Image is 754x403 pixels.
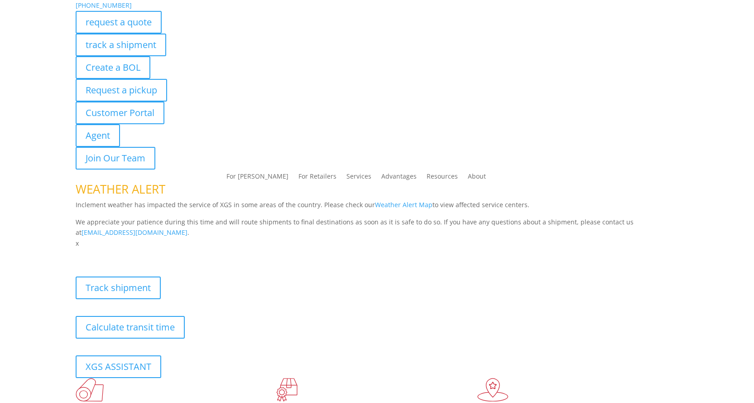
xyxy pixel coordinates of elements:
a: Create a BOL [76,56,150,79]
a: Resources [427,173,458,183]
a: Weather Alert Map [375,200,432,209]
a: track a shipment [76,34,166,56]
a: XGS ASSISTANT [76,355,161,378]
a: Advantages [381,173,417,183]
img: xgs-icon-total-supply-chain-intelligence-red [76,378,104,402]
a: Calculate transit time [76,316,185,339]
a: [EMAIL_ADDRESS][DOMAIN_NAME] [82,228,187,237]
a: Services [346,173,371,183]
b: Visibility, transparency, and control for your entire supply chain. [76,250,278,259]
a: request a quote [76,11,162,34]
p: x [76,238,679,249]
a: Agent [76,124,120,147]
a: For Retailers [298,173,336,183]
a: Join Our Team [76,147,155,170]
a: Request a pickup [76,79,167,102]
p: Inclement weather has impacted the service of XGS in some areas of the country. Please check our ... [76,199,679,217]
a: [PHONE_NUMBER] [76,1,132,10]
img: xgs-icon-flagship-distribution-model-red [477,378,509,402]
span: WEATHER ALERT [76,181,165,197]
img: xgs-icon-focused-on-flooring-red [276,378,298,402]
a: Customer Portal [76,102,164,124]
a: For [PERSON_NAME] [226,173,288,183]
a: Track shipment [76,277,161,299]
a: About [468,173,486,183]
p: We appreciate your patience during this time and will route shipments to final destinations as so... [76,217,679,238]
